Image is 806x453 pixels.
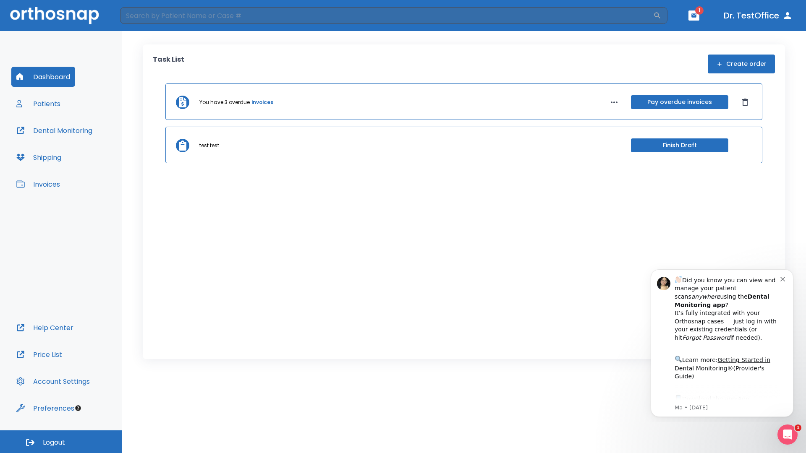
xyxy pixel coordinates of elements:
[631,95,728,109] button: Pay overdue invoices
[11,67,75,87] button: Dashboard
[153,55,184,73] p: Task List
[37,142,142,150] p: Message from Ma, sent 4w ago
[199,99,250,106] p: You have 3 overdue
[11,94,65,114] button: Patients
[11,174,65,194] button: Invoices
[738,96,752,109] button: Dismiss
[37,134,111,149] a: App Store
[708,55,775,73] button: Create order
[120,7,653,24] input: Search by Patient Name or Case #
[695,6,704,15] span: 1
[10,7,99,24] img: Orthosnap
[74,404,82,412] div: Tooltip anchor
[638,262,806,422] iframe: Intercom notifications message
[11,398,79,418] button: Preferences
[720,8,796,23] button: Dr. TestOffice
[11,371,95,391] button: Account Settings
[777,424,798,445] iframe: Intercom live chat
[795,424,801,431] span: 1
[142,13,149,20] button: Dismiss notification
[199,142,219,149] p: test test
[251,99,273,106] a: invoices
[43,438,65,447] span: Logout
[11,147,66,167] button: Shipping
[11,318,79,338] button: Help Center
[11,344,67,364] button: Price List
[11,120,97,141] button: Dental Monitoring
[631,138,728,152] button: Finish Draft
[37,132,142,174] div: Download the app: | ​ Let us know if you need help getting started!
